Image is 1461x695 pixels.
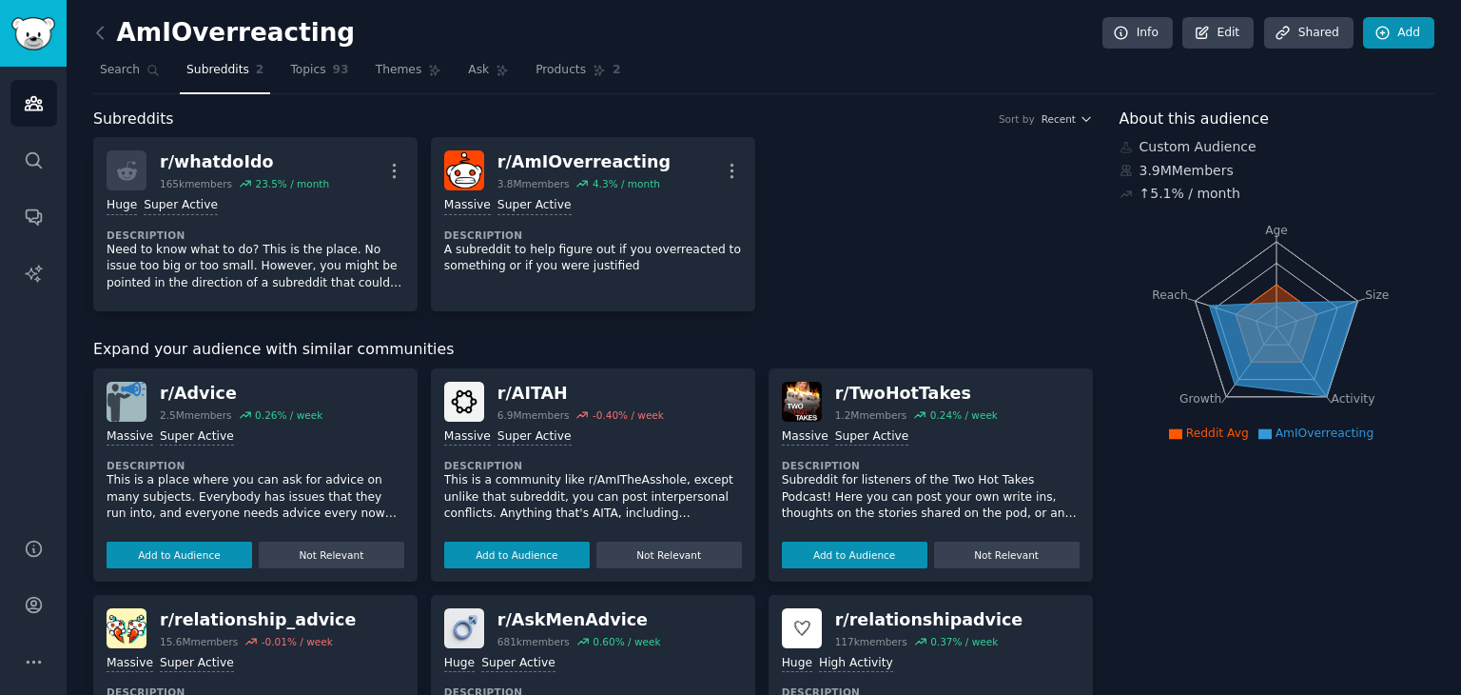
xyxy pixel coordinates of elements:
[461,55,516,94] a: Ask
[1140,184,1240,204] div: ↑ 5.1 % / month
[782,428,828,447] div: Massive
[290,62,325,79] span: Topics
[262,635,333,648] div: -0.01 % / week
[160,655,234,673] div: Super Active
[180,55,270,94] a: Subreddits2
[497,635,570,648] div: 681k members
[934,542,1080,568] button: Not Relevant
[283,55,355,94] a: Topics93
[529,55,627,94] a: Products2
[107,655,153,673] div: Massive
[1042,112,1093,126] button: Recent
[160,177,232,190] div: 165k members
[160,150,329,174] div: r/ whatdoIdo
[160,408,232,422] div: 2.5M members
[1102,17,1173,50] a: Info
[160,635,238,648] div: 15.6M members
[93,108,174,131] span: Subreddits
[596,542,742,568] button: Not Relevant
[11,17,55,50] img: GummySearch logo
[481,655,555,673] div: Super Active
[1265,224,1288,237] tspan: Age
[376,62,422,79] span: Themes
[444,472,742,523] p: This is a community like r/AmITheAsshole, except unlike that subreddit, you can post interpersona...
[835,635,907,648] div: 117k members
[593,635,660,648] div: 0.60 % / week
[107,228,404,242] dt: Description
[468,62,489,79] span: Ask
[255,408,322,422] div: 0.26 % / week
[1331,392,1374,406] tspan: Activity
[93,18,355,49] h2: AmIOverreacting
[256,62,264,79] span: 2
[107,428,153,447] div: Massive
[259,542,404,568] button: Not Relevant
[782,472,1080,523] p: Subreddit for listeners of the Two Hot Takes Podcast! Here you can post your own write ins, thoug...
[782,382,822,422] img: TwoHotTakes
[107,197,137,215] div: Huge
[1120,108,1269,131] span: About this audience
[107,242,404,292] p: Need to know what to do? This is the place. No issue too big or too small. However, you might be ...
[497,197,572,215] div: Super Active
[444,150,484,190] img: AmIOverreacting
[1365,288,1389,301] tspan: Size
[1264,17,1354,50] a: Shared
[160,608,356,632] div: r/ relationship_advice
[444,459,742,472] dt: Description
[107,608,146,648] img: relationship_advice
[497,608,661,632] div: r/ AskMenAdvice
[107,472,404,523] p: This is a place where you can ask for advice on many subjects. Everybody has issues that they run...
[782,655,812,673] div: Huge
[1042,112,1076,126] span: Recent
[93,137,418,311] a: r/whatdoIdo165kmembers23.5% / monthHugeSuper ActiveDescriptionNeed to know what to do? This is th...
[613,62,621,79] span: 2
[1120,161,1435,181] div: 3.9M Members
[1152,288,1188,301] tspan: Reach
[497,150,671,174] div: r/ AmIOverreacting
[1276,427,1373,440] span: AmIOverreacting
[93,338,454,362] span: Expand your audience with similar communities
[444,242,742,275] p: A subreddit to help figure out if you overreacted to something or if you were justified
[835,428,909,447] div: Super Active
[444,608,484,648] img: AskMenAdvice
[107,459,404,472] dt: Description
[160,428,234,447] div: Super Active
[835,608,1023,632] div: r/ relationshipadvice
[1182,17,1254,50] a: Edit
[93,55,166,94] a: Search
[186,62,249,79] span: Subreddits
[593,177,660,190] div: 4.3 % / month
[444,542,590,568] button: Add to Audience
[144,197,218,215] div: Super Active
[107,382,146,422] img: Advice
[255,177,329,190] div: 23.5 % / month
[497,382,664,406] div: r/ AITAH
[930,408,998,422] div: 0.24 % / week
[497,177,570,190] div: 3.8M members
[835,408,907,422] div: 1.2M members
[444,197,491,215] div: Massive
[536,62,586,79] span: Products
[107,542,252,568] button: Add to Audience
[369,55,449,94] a: Themes
[930,635,998,648] div: 0.37 % / week
[333,62,349,79] span: 93
[819,655,893,673] div: High Activity
[1186,427,1249,440] span: Reddit Avg
[160,382,322,406] div: r/ Advice
[444,428,491,447] div: Massive
[593,408,664,422] div: -0.40 % / week
[444,228,742,242] dt: Description
[1120,137,1435,157] div: Custom Audience
[431,137,755,311] a: AmIOverreactingr/AmIOverreacting3.8Mmembers4.3% / monthMassiveSuper ActiveDescriptionA subreddit ...
[782,459,1080,472] dt: Description
[1179,392,1221,406] tspan: Growth
[782,542,927,568] button: Add to Audience
[782,608,822,648] img: relationshipadvice
[444,382,484,422] img: AITAH
[1363,17,1434,50] a: Add
[835,382,998,406] div: r/ TwoHotTakes
[100,62,140,79] span: Search
[497,428,572,447] div: Super Active
[999,112,1035,126] div: Sort by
